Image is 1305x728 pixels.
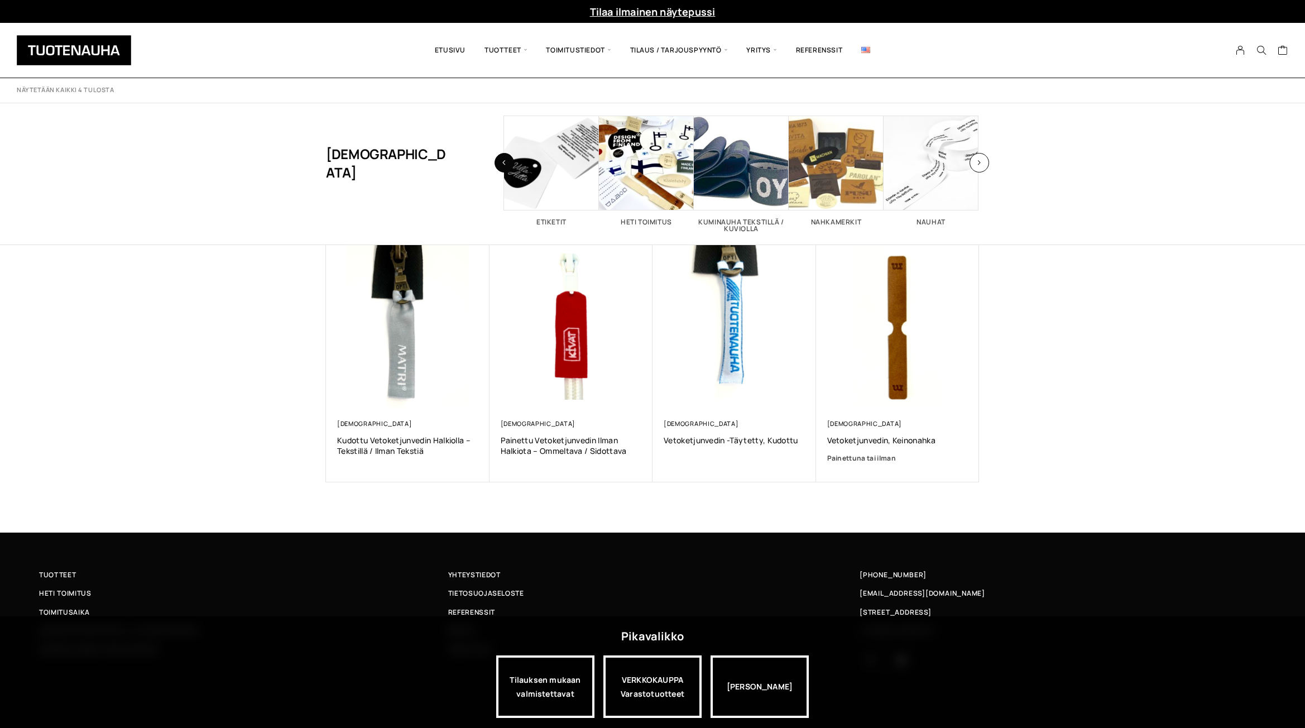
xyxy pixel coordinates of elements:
a: Visit product category Kuminauha tekstillä / kuviolla [694,116,789,232]
span: Tuotteet [39,569,76,581]
a: Tilauksen mukaan valmistettavat [496,655,594,718]
a: Visit product category Nauhat [884,116,978,226]
h1: [DEMOGRAPHIC_DATA] [326,116,448,210]
a: Heti toimitus [39,587,448,599]
a: Painettuna tai ilman [827,453,968,464]
a: Etusivu [425,31,475,69]
h2: Nauhat [884,219,978,226]
span: Tietosuojaseloste [448,587,524,599]
strong: Painettuna tai ilman [827,453,896,463]
a: Visit product category Nahkamerkit [789,116,884,226]
h2: Heti toimitus [599,219,694,226]
div: VERKKOKAUPPA Varastotuotteet [603,655,702,718]
a: Tuotteet [39,569,448,581]
h2: Nahkamerkit [789,219,884,226]
span: Yritys [737,31,786,69]
span: Tuotteet [475,31,536,69]
div: Pikavalikko [621,626,684,646]
img: English [861,47,870,53]
img: Tuotenauha Oy [17,35,131,65]
span: Yhteystiedot [448,569,501,581]
p: Näytetään kaikki 4 tulosta [17,86,114,94]
a: [DEMOGRAPHIC_DATA] [337,419,412,428]
span: Heti toimitus [39,587,92,599]
a: Visit product category Etiketit [504,116,599,226]
a: Toimitusaika [39,606,448,618]
a: My Account [1230,45,1251,55]
h2: Etiketit [504,219,599,226]
a: Yhteystiedot [448,569,857,581]
a: Tilaa ilmainen näytepussi [590,5,716,18]
span: Toimitustiedot [536,31,620,69]
button: Search [1251,45,1272,55]
a: Cart [1278,45,1288,58]
h2: Kuminauha tekstillä / kuviolla [694,219,789,232]
a: Visit product category Heti toimitus [599,116,694,226]
span: Referenssit [448,606,495,618]
a: Referenssit [786,31,852,69]
a: Tietosuojaseloste [448,587,857,599]
a: Vetoketjunvedin -täytetty, kudottu [664,435,805,446]
a: [DEMOGRAPHIC_DATA] [827,419,902,428]
a: [DEMOGRAPHIC_DATA] [664,419,738,428]
span: [STREET_ADDRESS] [860,606,931,618]
a: [DEMOGRAPHIC_DATA] [501,419,575,428]
a: Vetoketjunvedin, keinonahka [827,435,968,446]
a: [PHONE_NUMBER] [860,569,927,581]
a: Painettu vetoketjunvedin ilman halkiota – ommeltava / sidottava [501,435,642,456]
a: [EMAIL_ADDRESS][DOMAIN_NAME] [860,587,985,599]
a: Kudottu vetoketjunvedin halkiolla – tekstillä / ilman tekstiä [337,435,478,456]
div: [PERSON_NAME] [711,655,809,718]
a: VERKKOKAUPPAVarastotuotteet [603,655,702,718]
span: Tilaus / Tarjouspyyntö [621,31,737,69]
a: Referenssit [448,606,857,618]
span: Toimitusaika [39,606,90,618]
